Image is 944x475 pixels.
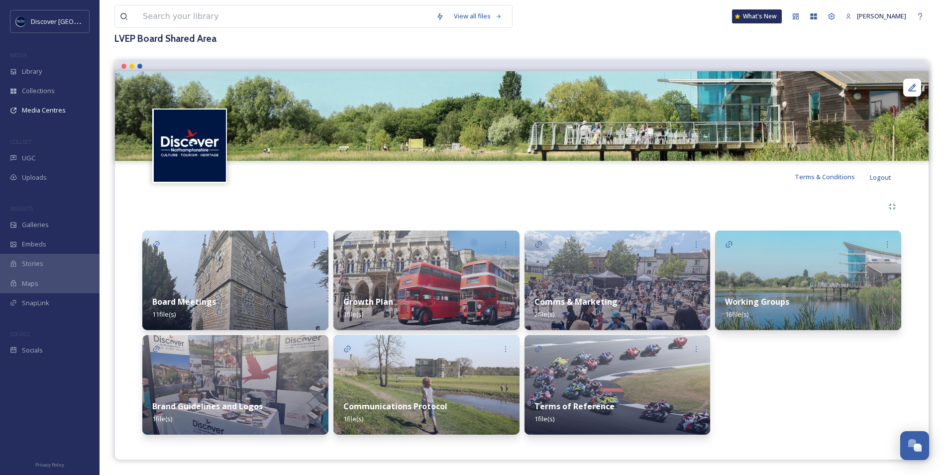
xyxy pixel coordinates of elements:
span: UGC [22,153,35,163]
strong: Comms & Marketing [534,296,618,307]
span: 16 file(s) [725,310,748,319]
span: [PERSON_NAME] [857,11,906,20]
span: Privacy Policy [35,462,64,468]
img: 4f441ff7-a847-461b-aaa5-c19687a46818.jpg [524,231,711,330]
img: 71c7b32b-ac08-45bd-82d9-046af5700af1.jpg [142,335,328,435]
span: Stories [22,259,43,268]
strong: Working Groups [725,296,789,307]
span: 1 file(s) [343,310,363,319]
strong: Brand Guidelines and Logos [152,401,263,412]
span: WIDGETS [10,205,33,212]
a: View all files [449,6,507,26]
span: Media Centres [22,106,66,115]
span: Library [22,67,42,76]
span: 1 file(s) [534,414,554,423]
img: Untitled%20design%20%282%29.png [16,16,26,26]
span: Maps [22,279,38,288]
span: COLLECT [10,138,31,145]
span: SnapLink [22,298,49,308]
strong: Communications Protocol [343,401,447,412]
a: Privacy Policy [35,458,64,470]
span: Socials [22,346,43,355]
span: Terms & Conditions [795,172,855,181]
span: SOCIALS [10,330,30,338]
a: What's New [732,9,782,23]
span: Uploads [22,173,47,182]
span: 11 file(s) [152,310,176,319]
img: 0c84a837-7e82-45db-8c4d-a7cc46ec2f26.jpg [333,335,520,435]
strong: Board Meetings [152,296,216,307]
span: Galleries [22,220,49,230]
strong: Growth Plan [343,296,393,307]
img: Stanwick Lakes.jpg [115,71,929,161]
span: Logout [870,173,891,182]
span: 1 file(s) [152,414,172,423]
strong: Terms of Reference [534,401,615,412]
img: ed4df81f-8162-44f3-84ed-da90e9d03d77.jpg [333,231,520,330]
h3: LVEP Board Shared Area [114,31,929,46]
img: Untitled%20design%20%282%29.png [154,110,226,182]
button: Open Chat [900,431,929,460]
span: 1 file(s) [343,414,363,423]
span: 2 file(s) [534,310,554,319]
a: Terms & Conditions [795,171,870,183]
span: MEDIA [10,51,27,59]
span: Collections [22,86,55,96]
img: 5e704d69-6593-43ce-b5d6-cc1eb7eb219d.jpg [715,231,901,330]
img: d9b36da6-a600-4734-a8c2-d1cb49eadf6f.jpg [524,335,711,435]
a: [PERSON_NAME] [840,6,911,26]
input: Search your library [138,5,431,27]
img: 5bb6497d-ede2-4272-a435-6cca0481cbbd.jpg [142,231,328,330]
span: Discover [GEOGRAPHIC_DATA] [31,16,121,26]
span: Embeds [22,239,46,249]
